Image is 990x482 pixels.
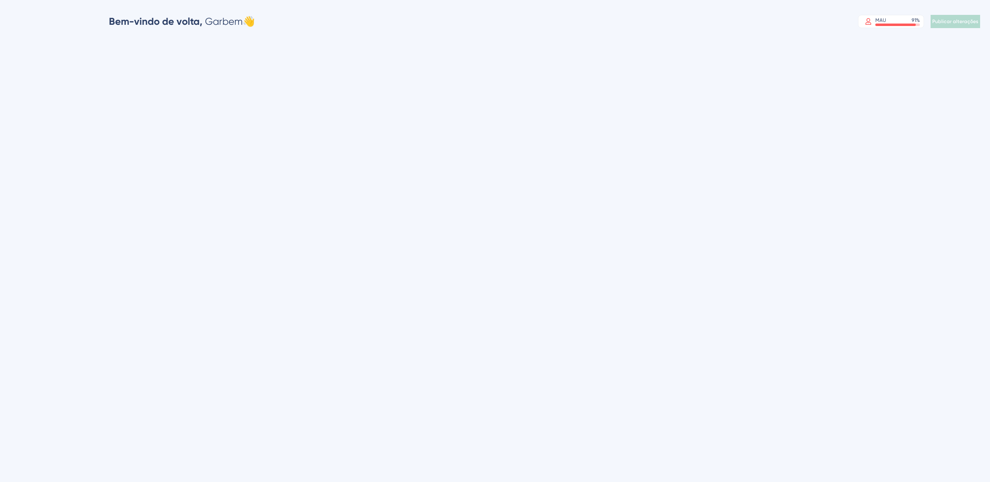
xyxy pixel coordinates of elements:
font: Garbem [205,16,243,27]
font: Publicar alterações [932,19,978,24]
font: % [916,17,920,23]
font: 91 [912,17,916,23]
font: MAU [875,17,886,23]
font: Bem-vindo de volta, [109,15,203,27]
font: 👋 [243,16,255,27]
button: Publicar alterações [931,15,980,28]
